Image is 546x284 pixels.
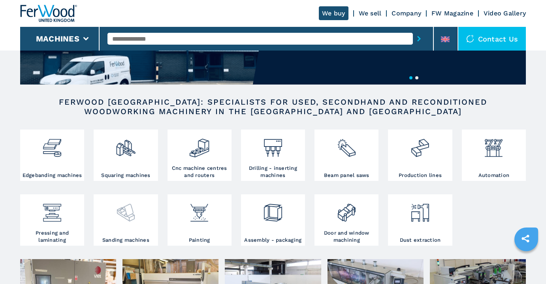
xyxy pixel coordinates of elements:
a: Edgebanding machines [20,130,84,181]
h3: Automation [478,172,510,179]
a: Beam panel saws [314,130,378,181]
a: We buy [319,6,348,20]
img: squadratrici_2.png [115,132,136,158]
a: Automation [462,130,526,181]
h3: Painting [189,237,210,244]
h3: Beam panel saws [324,172,369,179]
a: Production lines [388,130,452,181]
h3: Squaring machines [101,172,150,179]
a: FW Magazine [431,9,473,17]
img: pressa-strettoia.png [41,196,62,223]
a: Assembly - packaging [241,194,305,246]
h3: Assembly - packaging [244,237,301,244]
button: Machines [36,34,79,43]
a: Drilling - inserting machines [241,130,305,181]
a: Painting [168,194,232,246]
iframe: Chat [512,248,540,278]
img: sezionatrici_2.png [336,132,357,158]
img: montaggio_imballaggio_2.png [262,196,283,223]
h2: FERWOOD [GEOGRAPHIC_DATA]: SPECIALISTS FOR USED, SECONDHAND AND RECONDITIONED WOODWORKING MACHINE... [45,97,501,116]
img: Contact us [466,35,474,43]
h3: Edgebanding machines [23,172,82,179]
div: Contact us [458,27,526,51]
img: automazione.png [483,132,504,158]
h3: Production lines [399,172,442,179]
a: We sell [359,9,382,17]
img: linee_di_produzione_2.png [410,132,431,158]
a: Squaring machines [94,130,158,181]
a: Door and window machining [314,194,378,246]
a: Video Gallery [484,9,526,17]
h3: Pressing and laminating [22,229,82,244]
h3: Cnc machine centres and routers [169,165,230,179]
img: centro_di_lavoro_cnc_2.png [189,132,210,158]
h3: Sanding machines [102,237,149,244]
img: Ferwood [20,5,77,22]
h3: Dust extraction [400,237,441,244]
img: lavorazione_porte_finestre_2.png [336,196,357,223]
a: Pressing and laminating [20,194,84,246]
img: foratrici_inseritrici_2.png [262,132,283,158]
a: Sanding machines [94,194,158,246]
a: Cnc machine centres and routers [168,130,232,181]
a: Dust extraction [388,194,452,246]
button: 2 [415,76,418,79]
h3: Door and window machining [316,229,377,244]
a: Company [392,9,421,17]
h3: Drilling - inserting machines [243,165,303,179]
img: verniciatura_1.png [189,196,210,223]
img: bordatrici_1.png [41,132,62,158]
img: aspirazione_1.png [410,196,431,223]
a: sharethis [516,229,535,248]
button: 1 [409,76,412,79]
button: submit-button [413,30,425,48]
img: levigatrici_2.png [115,196,136,223]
